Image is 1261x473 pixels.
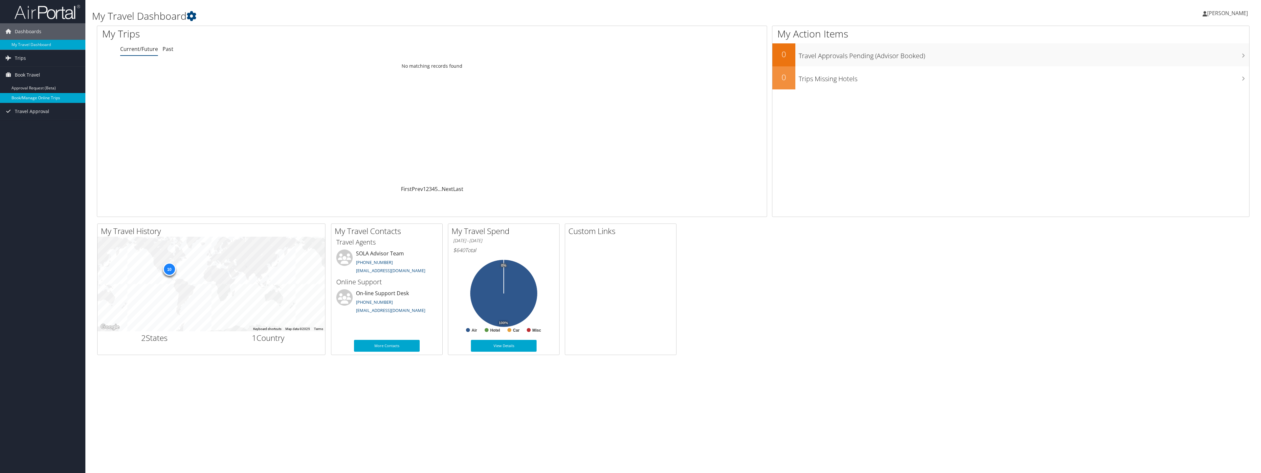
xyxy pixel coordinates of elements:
h3: Travel Agents [336,238,437,247]
h2: My Travel History [101,225,325,237]
img: Google [99,323,121,331]
h2: Custom Links [568,225,676,237]
h1: My Trips [102,27,483,41]
a: 0Travel Approvals Pending (Advisor Booked) [772,43,1249,66]
h2: My Travel Contacts [335,225,442,237]
a: 3 [429,185,432,193]
h1: My Travel Dashboard [92,9,867,23]
span: Dashboards [15,23,41,40]
a: 0Trips Missing Hotels [772,66,1249,89]
span: $640 [453,247,465,254]
button: Keyboard shortcuts [253,327,281,331]
h6: Total [453,247,554,254]
a: More Contacts [354,340,420,352]
span: 1 [252,332,256,343]
a: View Details [471,340,537,352]
a: 4 [432,185,435,193]
text: Misc [532,328,541,333]
span: Book Travel [15,67,40,83]
span: Travel Approval [15,103,49,120]
div: 10 [163,263,176,276]
h2: 0 [772,72,795,83]
h3: Travel Approvals Pending (Advisor Booked) [799,48,1249,60]
a: Last [453,185,463,193]
a: [PERSON_NAME] [1203,3,1254,23]
a: [EMAIL_ADDRESS][DOMAIN_NAME] [356,307,425,313]
span: … [438,185,442,193]
tspan: 0% [501,264,506,268]
a: [EMAIL_ADDRESS][DOMAIN_NAME] [356,268,425,273]
tspan: 100% [499,321,508,325]
h2: States [102,332,207,343]
a: Open this area in Google Maps (opens a new window) [99,323,121,331]
img: airportal-logo.png [14,4,80,20]
a: [PHONE_NUMBER] [356,259,393,265]
h2: Country [216,332,321,343]
a: Prev [412,185,423,193]
text: Hotel [490,328,500,333]
a: Current/Future [120,45,158,53]
a: Next [442,185,453,193]
span: 2 [141,332,146,343]
text: Car [513,328,520,333]
span: [PERSON_NAME] [1207,10,1248,17]
li: SOLA Advisor Team [333,249,441,276]
span: Map data ©2025 [285,327,310,331]
h6: [DATE] - [DATE] [453,238,554,244]
a: Terms (opens in new tab) [314,327,323,331]
li: On-line Support Desk [333,289,441,316]
td: No matching records found [97,60,767,72]
h2: My Travel Spend [452,225,559,237]
a: [PHONE_NUMBER] [356,299,393,305]
h3: Online Support [336,277,437,287]
h2: 0 [772,49,795,60]
a: 1 [423,185,426,193]
h1: My Action Items [772,27,1249,41]
a: First [401,185,412,193]
a: Past [163,45,173,53]
span: Trips [15,50,26,66]
a: 5 [435,185,438,193]
a: 2 [426,185,429,193]
text: Air [472,328,477,333]
h3: Trips Missing Hotels [799,71,1249,83]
